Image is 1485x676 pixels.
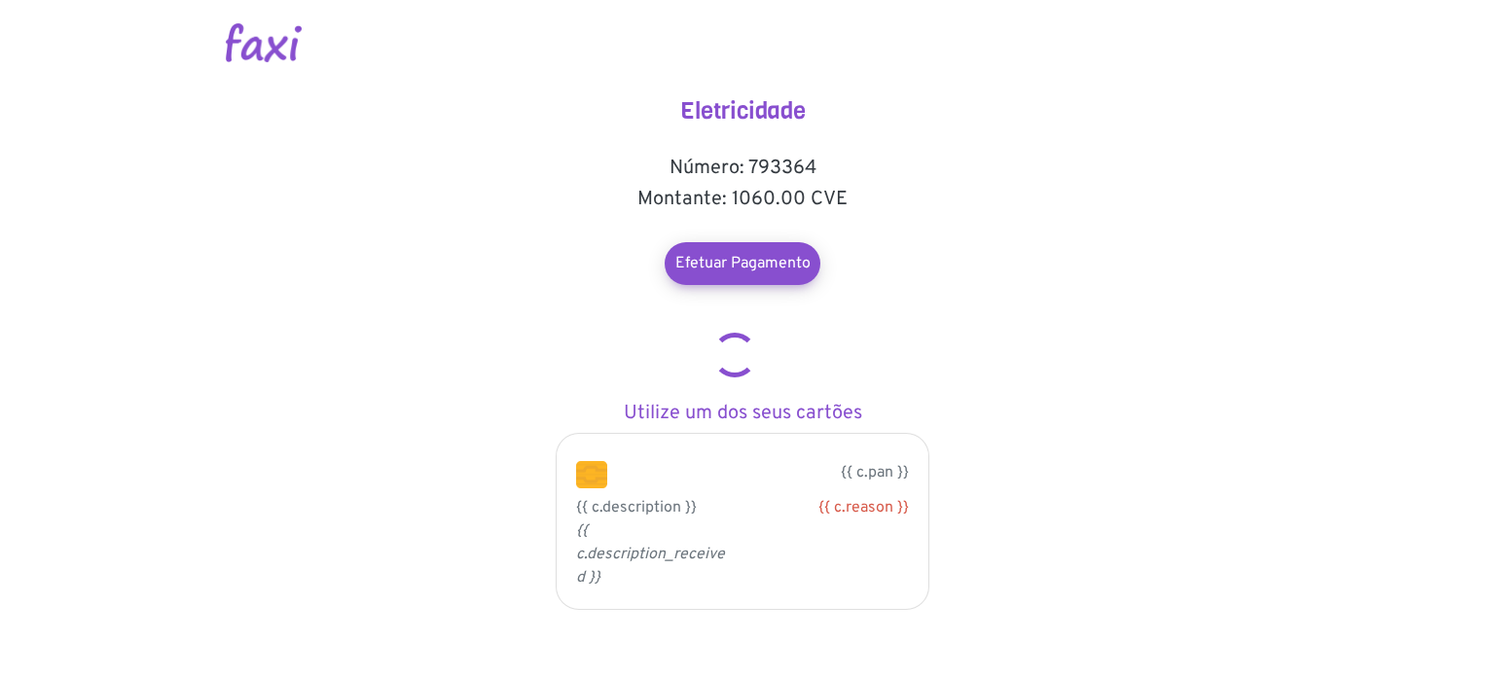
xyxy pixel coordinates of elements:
img: chip.png [576,461,607,488]
p: {{ c.pan }} [636,461,909,484]
h5: Número: 793364 [548,157,937,180]
h5: Utilize um dos seus cartões [548,402,937,425]
h5: Montante: 1060.00 CVE [548,188,937,211]
i: {{ c.description_received }} [576,521,725,587]
div: {{ c.reason }} [757,496,909,519]
h4: Eletricidade [548,97,937,125]
span: {{ c.description }} [576,498,697,517]
a: Efetuar Pagamento [665,242,820,285]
